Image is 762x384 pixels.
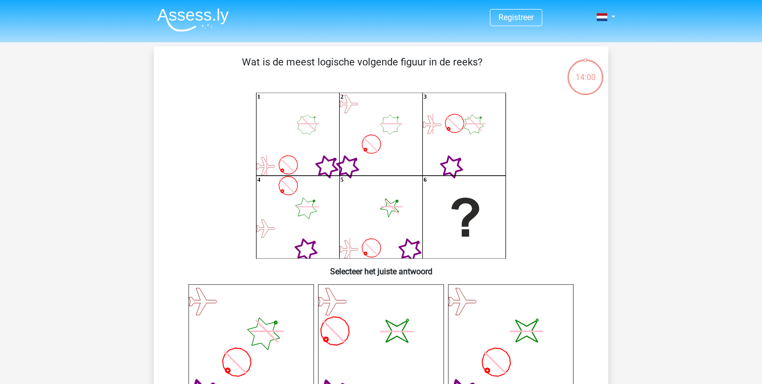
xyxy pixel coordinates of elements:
text: 2 [341,94,344,101]
text: 4 [258,177,261,184]
text: 3 [424,94,427,101]
div: 14:00 [566,58,604,84]
img: Assessly [157,8,229,32]
text: 6 [424,177,427,184]
text: 1 [258,94,261,101]
h6: Selecteer het juiste antwoord [170,259,592,276]
a: Registreer [498,13,534,22]
p: Wat is de meest logische volgende figuur in de reeks? [170,54,554,85]
text: 5 [341,177,344,184]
